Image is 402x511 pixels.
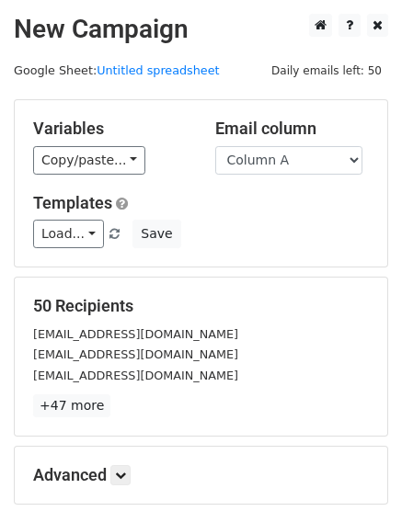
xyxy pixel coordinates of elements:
a: +47 more [33,394,110,417]
a: Templates [33,193,112,212]
small: [EMAIL_ADDRESS][DOMAIN_NAME] [33,327,238,341]
span: Daily emails left: 50 [265,61,388,81]
h5: Advanced [33,465,369,485]
small: Google Sheet: [14,63,220,77]
a: Untitled spreadsheet [97,63,219,77]
h5: 50 Recipients [33,296,369,316]
a: Load... [33,220,104,248]
h5: Variables [33,119,188,139]
small: [EMAIL_ADDRESS][DOMAIN_NAME] [33,369,238,382]
a: Copy/paste... [33,146,145,175]
button: Save [132,220,180,248]
iframe: Chat Widget [310,423,402,511]
h2: New Campaign [14,14,388,45]
small: [EMAIL_ADDRESS][DOMAIN_NAME] [33,347,238,361]
h5: Email column [215,119,370,139]
a: Daily emails left: 50 [265,63,388,77]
